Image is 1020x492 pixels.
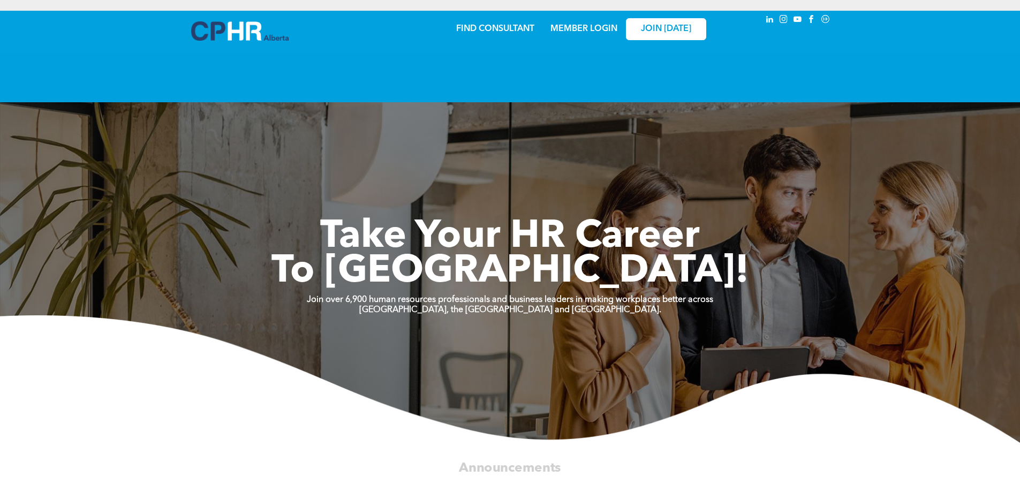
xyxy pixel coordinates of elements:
a: Social network [820,13,832,28]
a: youtube [792,13,804,28]
a: MEMBER LOGIN [550,25,617,33]
span: JOIN [DATE] [641,24,691,34]
a: facebook [806,13,818,28]
strong: [GEOGRAPHIC_DATA], the [GEOGRAPHIC_DATA] and [GEOGRAPHIC_DATA]. [359,306,661,314]
a: instagram [778,13,790,28]
a: FIND CONSULTANT [456,25,534,33]
strong: Join over 6,900 human resources professionals and business leaders in making workplaces better ac... [307,296,713,304]
span: Announcements [459,461,561,474]
span: To [GEOGRAPHIC_DATA]! [271,253,749,291]
span: Take Your HR Career [320,218,700,256]
img: A blue and white logo for cp alberta [191,21,289,41]
a: JOIN [DATE] [626,18,706,40]
a: linkedin [764,13,776,28]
